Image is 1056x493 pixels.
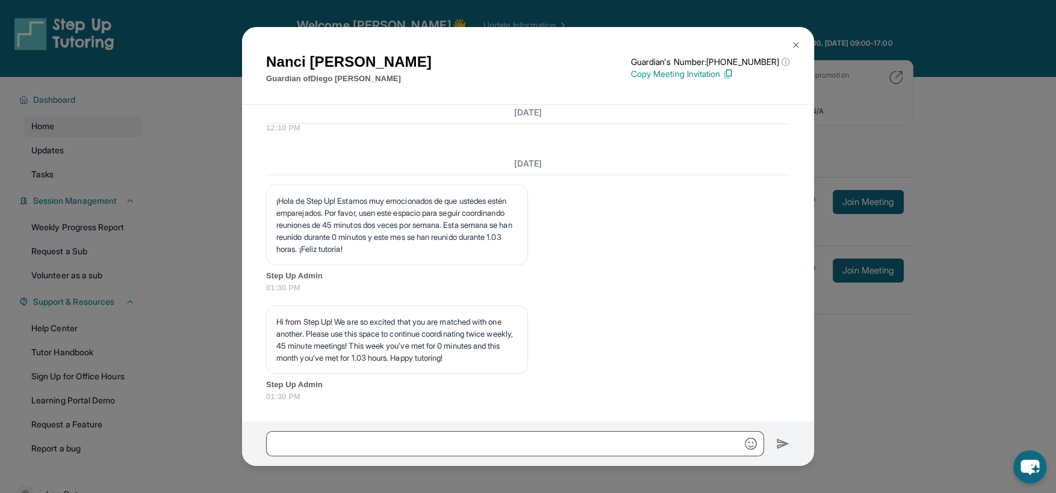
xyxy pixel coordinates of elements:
[276,195,518,255] p: ¡Hola de Step Up! Estamos muy emocionados de que ustedes estén emparejados. Por favor, usen este ...
[266,122,790,134] span: 12:10 PM
[266,270,790,282] span: Step Up Admin
[266,73,432,85] p: Guardian of Diego [PERSON_NAME]
[781,56,790,68] span: ⓘ
[266,106,790,118] h3: [DATE]
[1013,450,1046,483] button: chat-button
[266,51,432,73] h1: Nanci [PERSON_NAME]
[791,40,801,50] img: Close Icon
[266,282,790,294] span: 01:30 PM
[266,391,790,403] span: 01:30 PM
[631,56,790,68] p: Guardian's Number: [PHONE_NUMBER]
[776,436,790,451] img: Send icon
[276,316,518,364] p: Hi from Step Up! We are so excited that you are matched with one another. Please use this space t...
[266,379,790,391] span: Step Up Admin
[745,438,757,450] img: Emoji
[722,69,733,79] img: Copy Icon
[266,158,790,170] h3: [DATE]
[631,68,790,80] p: Copy Meeting Invitation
